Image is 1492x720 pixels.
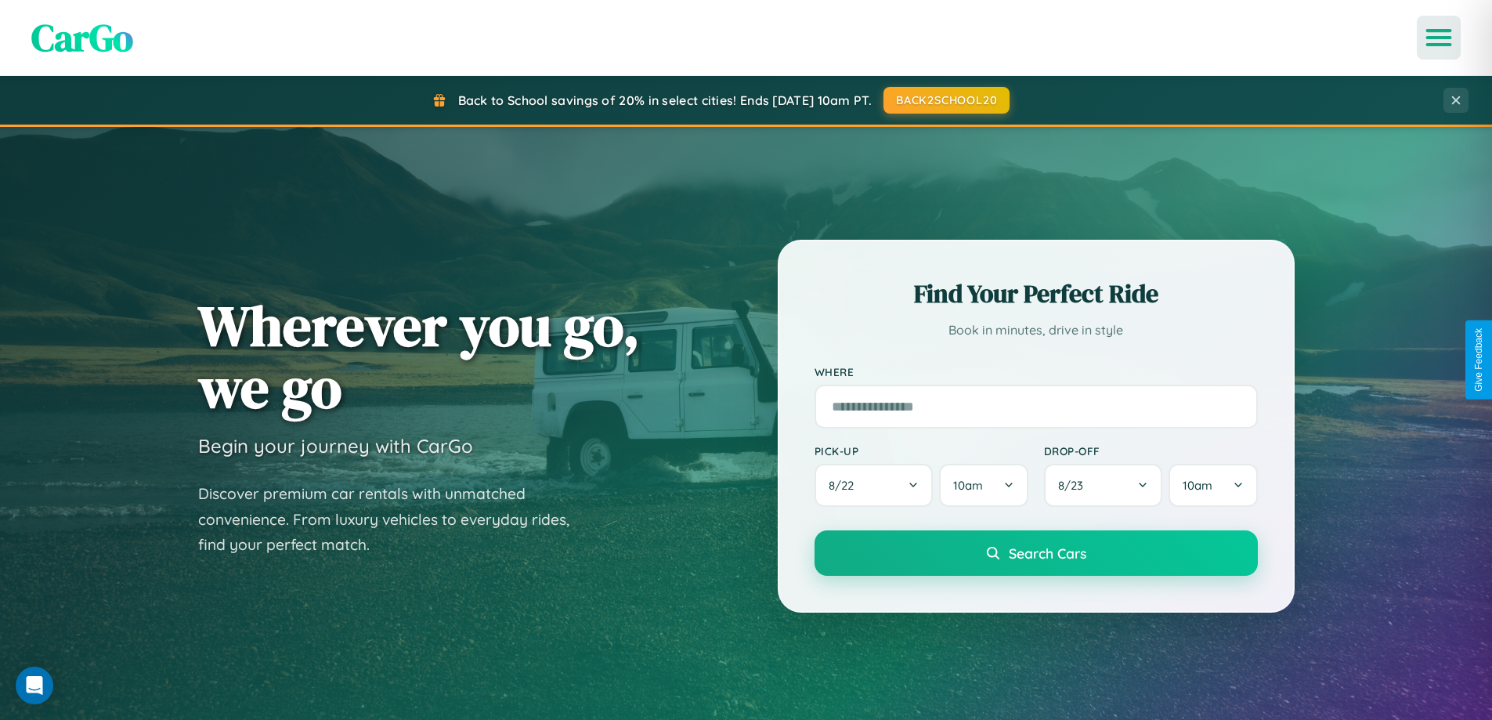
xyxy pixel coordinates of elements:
button: Search Cars [815,530,1258,576]
h2: Find Your Perfect Ride [815,277,1258,311]
span: CarGo [31,12,133,63]
label: Pick-up [815,444,1028,458]
p: Book in minutes, drive in style [815,319,1258,342]
span: Back to School savings of 20% in select cities! Ends [DATE] 10am PT. [458,92,872,108]
div: Open Intercom Messenger [16,667,53,704]
h1: Wherever you go, we go [198,295,640,418]
h3: Begin your journey with CarGo [198,434,473,458]
span: 8 / 22 [829,478,862,493]
button: 8/23 [1044,464,1163,507]
div: Give Feedback [1473,328,1484,392]
label: Where [815,365,1258,378]
button: 8/22 [815,464,934,507]
span: 10am [953,478,983,493]
button: 10am [1169,464,1257,507]
span: Search Cars [1009,545,1086,562]
span: 8 / 23 [1058,478,1091,493]
button: BACK2SCHOOL20 [883,87,1010,114]
p: Discover premium car rentals with unmatched convenience. From luxury vehicles to everyday rides, ... [198,481,590,558]
button: Open menu [1417,16,1461,60]
button: 10am [939,464,1028,507]
label: Drop-off [1044,444,1258,458]
span: 10am [1183,478,1212,493]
